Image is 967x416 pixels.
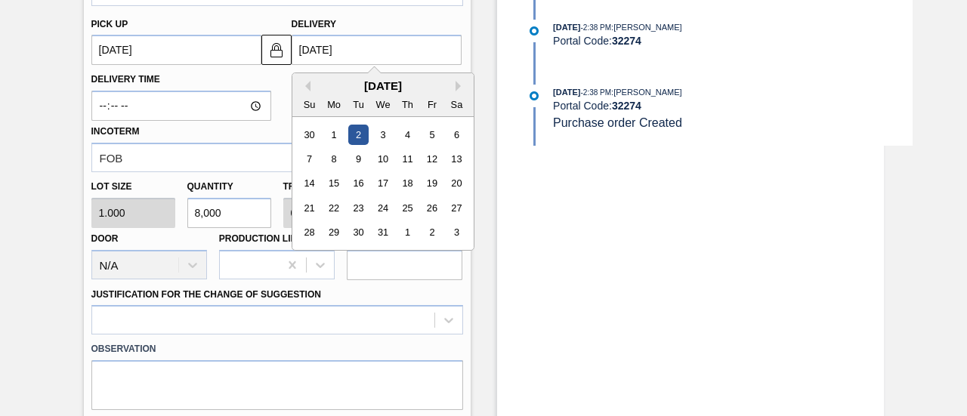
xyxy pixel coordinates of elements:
[446,223,466,243] div: Choose Saturday, January 3rd, 2026
[91,69,271,91] label: Delivery Time
[300,81,310,91] button: Previous Month
[446,174,466,194] div: Choose Saturday, December 20th, 2025
[323,94,344,115] div: Mo
[553,23,580,32] span: [DATE]
[397,174,417,194] div: Choose Thursday, December 18th, 2025
[581,23,612,32] span: - 2:38 PM
[456,81,466,91] button: Next Month
[323,125,344,145] div: Choose Monday, December 1st, 2025
[91,126,140,137] label: Incoterm
[187,181,233,192] label: Quantity
[530,26,539,35] img: atual
[299,198,320,218] div: Choose Sunday, December 21st, 2025
[283,181,321,192] label: Trucks
[422,149,442,169] div: Choose Friday, December 12th, 2025
[323,174,344,194] div: Choose Monday, December 15th, 2025
[553,35,912,47] div: Portal Code:
[299,125,320,145] div: Choose Sunday, November 30th, 2025
[553,100,912,112] div: Portal Code:
[261,35,292,65] button: locked
[372,174,393,194] div: Choose Wednesday, December 17th, 2025
[422,198,442,218] div: Choose Friday, December 26th, 2025
[348,125,368,145] div: Choose Tuesday, December 2nd, 2025
[422,125,442,145] div: Choose Friday, December 5th, 2025
[397,223,417,243] div: Choose Thursday, January 1st, 2026
[348,149,368,169] div: Choose Tuesday, December 9th, 2025
[292,19,337,29] label: Delivery
[323,223,344,243] div: Choose Monday, December 29th, 2025
[422,223,442,243] div: Choose Friday, January 2nd, 2026
[348,94,368,115] div: Tu
[91,35,261,65] input: mm/dd/yyyy
[446,94,466,115] div: Sa
[397,149,417,169] div: Choose Thursday, December 11th, 2025
[91,176,175,198] label: Lot size
[397,94,417,115] div: Th
[323,198,344,218] div: Choose Monday, December 22nd, 2025
[553,88,580,97] span: [DATE]
[292,79,474,92] div: [DATE]
[372,149,393,169] div: Choose Wednesday, December 10th, 2025
[91,233,119,244] label: Door
[446,125,466,145] div: Choose Saturday, December 6th, 2025
[348,198,368,218] div: Choose Tuesday, December 23rd, 2025
[372,94,393,115] div: We
[292,35,462,65] input: mm/dd/yyyy
[219,233,303,244] label: Production Line
[297,122,468,245] div: month 2025-12
[91,338,463,360] label: Observation
[100,151,123,164] div: FOB
[323,149,344,169] div: Choose Monday, December 8th, 2025
[299,149,320,169] div: Choose Sunday, December 7th, 2025
[446,149,466,169] div: Choose Saturday, December 13th, 2025
[530,91,539,100] img: atual
[422,174,442,194] div: Choose Friday, December 19th, 2025
[372,223,393,243] div: Choose Wednesday, December 31st, 2025
[91,19,128,29] label: Pick up
[348,223,368,243] div: Choose Tuesday, December 30th, 2025
[397,125,417,145] div: Choose Thursday, December 4th, 2025
[267,41,286,59] img: locked
[91,289,321,300] label: Justification for the Change of Suggestion
[348,174,368,194] div: Choose Tuesday, December 16th, 2025
[299,174,320,194] div: Choose Sunday, December 14th, 2025
[611,88,682,97] span: : [PERSON_NAME]
[372,125,393,145] div: Choose Wednesday, December 3rd, 2025
[299,94,320,115] div: Su
[422,94,442,115] div: Fr
[612,35,641,47] strong: 32274
[612,100,641,112] strong: 32274
[611,23,682,32] span: : [PERSON_NAME]
[397,198,417,218] div: Choose Thursday, December 25th, 2025
[446,198,466,218] div: Choose Saturday, December 27th, 2025
[553,116,682,129] span: Purchase order Created
[299,223,320,243] div: Choose Sunday, December 28th, 2025
[581,88,612,97] span: - 2:38 PM
[372,198,393,218] div: Choose Wednesday, December 24th, 2025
